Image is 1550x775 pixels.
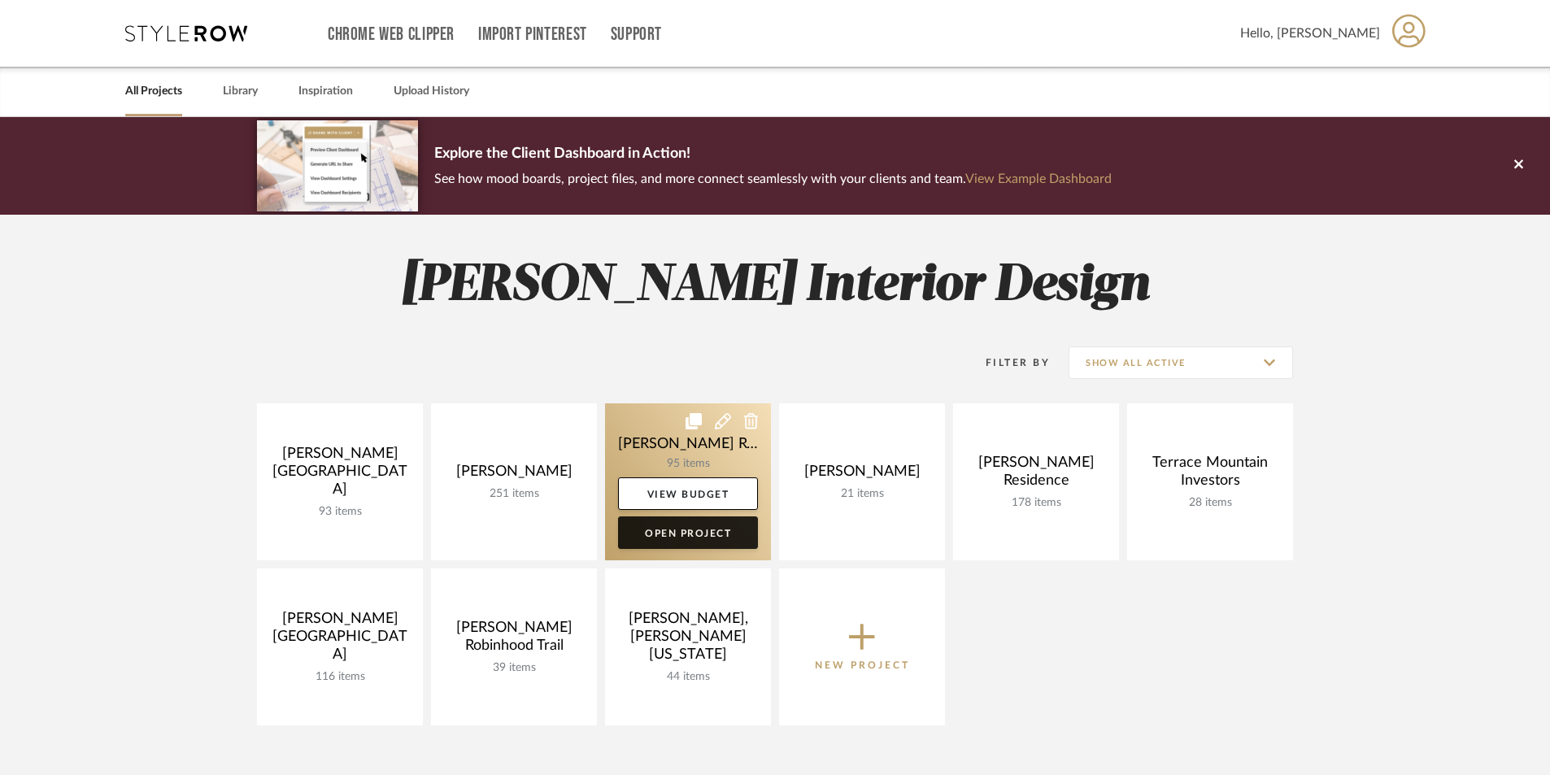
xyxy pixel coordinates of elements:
button: New Project [779,568,945,725]
div: Terrace Mountain Investors [1140,454,1280,496]
p: New Project [815,657,910,673]
p: Explore the Client Dashboard in Action! [434,142,1112,168]
div: 251 items [444,487,584,501]
div: [PERSON_NAME] Residence [966,454,1106,496]
div: Filter By [964,355,1050,371]
a: Support [611,28,662,41]
div: 116 items [270,670,410,684]
a: Upload History [394,81,469,102]
div: [PERSON_NAME] [792,463,932,487]
a: All Projects [125,81,182,102]
div: [PERSON_NAME] Robinhood Trail [444,619,584,661]
a: View Example Dashboard [965,172,1112,185]
img: d5d033c5-7b12-40c2-a960-1ecee1989c38.png [257,120,418,211]
a: Chrome Web Clipper [328,28,455,41]
a: Inspiration [298,81,353,102]
span: Hello, [PERSON_NAME] [1240,24,1380,43]
div: [PERSON_NAME], [PERSON_NAME] [US_STATE] [618,610,758,670]
a: Import Pinterest [478,28,587,41]
a: Library [223,81,258,102]
div: 44 items [618,670,758,684]
div: 39 items [444,661,584,675]
div: [PERSON_NAME][GEOGRAPHIC_DATA] [270,445,410,505]
a: Open Project [618,516,758,549]
div: 178 items [966,496,1106,510]
a: View Budget [618,477,758,510]
div: [PERSON_NAME][GEOGRAPHIC_DATA] [270,610,410,670]
p: See how mood boards, project files, and more connect seamlessly with your clients and team. [434,168,1112,190]
div: 93 items [270,505,410,519]
div: [PERSON_NAME] [444,463,584,487]
h2: [PERSON_NAME] Interior Design [189,255,1361,316]
div: 28 items [1140,496,1280,510]
div: 21 items [792,487,932,501]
